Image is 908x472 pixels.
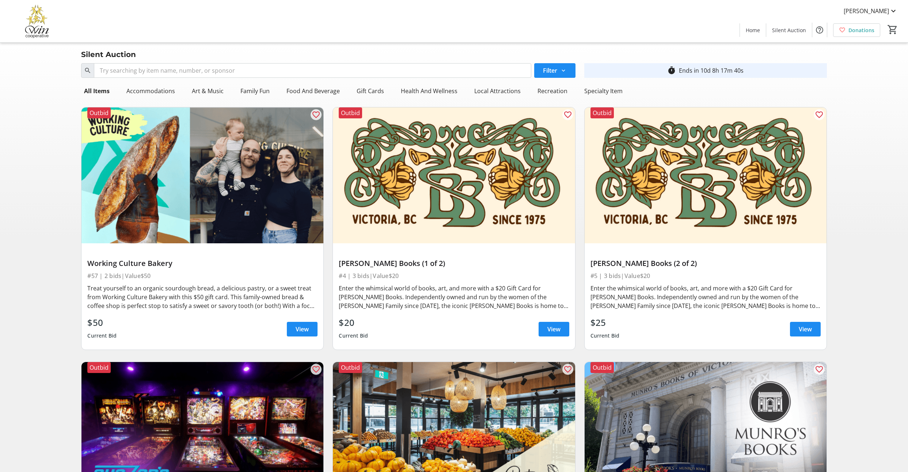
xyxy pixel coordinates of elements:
[87,329,117,342] div: Current Bid
[848,26,874,34] span: Donations
[339,259,569,268] div: [PERSON_NAME] Books (1 of 2)
[312,110,320,119] mat-icon: favorite_outline
[87,284,318,310] div: Treat yourself to an organic sourdough bread, a delicious pastry, or a sweet treat from Working C...
[471,84,524,98] div: Local Attractions
[87,107,111,118] div: Outbid
[81,107,323,243] img: Working Culture Bakery
[284,84,343,98] div: Food And Beverage
[766,23,812,37] a: Silent Auction
[4,3,69,39] img: Victoria Women In Need Community Cooperative's Logo
[534,63,575,78] button: Filter
[746,26,760,34] span: Home
[590,329,620,342] div: Current Bid
[590,107,614,118] div: Outbid
[563,365,572,374] mat-icon: favorite_outline
[398,84,460,98] div: Health And Wellness
[886,23,899,36] button: Cart
[87,362,111,373] div: Outbid
[590,362,614,373] div: Outbid
[312,365,320,374] mat-icon: favorite_outline
[590,284,821,310] div: Enter the whimsical world of books, art, and more with a $20 Gift Card for [PERSON_NAME] Books. I...
[833,23,880,37] a: Donations
[339,316,368,329] div: $20
[339,329,368,342] div: Current Bid
[543,66,557,75] span: Filter
[679,66,744,75] div: Ends in 10d 8h 17m 40s
[333,107,575,243] img: Bolen Books (1 of 2)
[585,107,827,243] img: Bolen Books (2 of 2)
[590,259,821,268] div: [PERSON_NAME] Books (2 of 2)
[87,259,318,268] div: Working Culture Bakery
[124,84,178,98] div: Accommodations
[815,365,824,374] mat-icon: favorite_outline
[354,84,387,98] div: Gift Cards
[772,26,806,34] span: Silent Auction
[339,284,569,310] div: Enter the whimsical world of books, art, and more with a $20 Gift Card for [PERSON_NAME] Books. I...
[87,316,117,329] div: $50
[339,271,569,281] div: #4 | 3 bids | Value $20
[94,63,531,78] input: Try searching by item name, number, or sponsor
[563,110,572,119] mat-icon: favorite_outline
[838,5,904,17] button: [PERSON_NAME]
[581,84,626,98] div: Specialty Item
[547,325,561,334] span: View
[339,362,362,373] div: Outbid
[339,107,362,118] div: Outbid
[799,325,812,334] span: View
[287,322,318,336] a: View
[590,271,821,281] div: #5 | 3 bids | Value $20
[77,49,140,60] div: Silent Auction
[539,322,569,336] a: View
[296,325,309,334] span: View
[189,84,227,98] div: Art & Music
[844,7,889,15] span: [PERSON_NAME]
[87,271,318,281] div: #57 | 2 bids | Value $50
[812,23,827,37] button: Help
[590,316,620,329] div: $25
[535,84,570,98] div: Recreation
[815,110,824,119] mat-icon: favorite_outline
[81,84,113,98] div: All Items
[238,84,273,98] div: Family Fun
[790,322,821,336] a: View
[740,23,766,37] a: Home
[667,66,676,75] mat-icon: timer_outline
